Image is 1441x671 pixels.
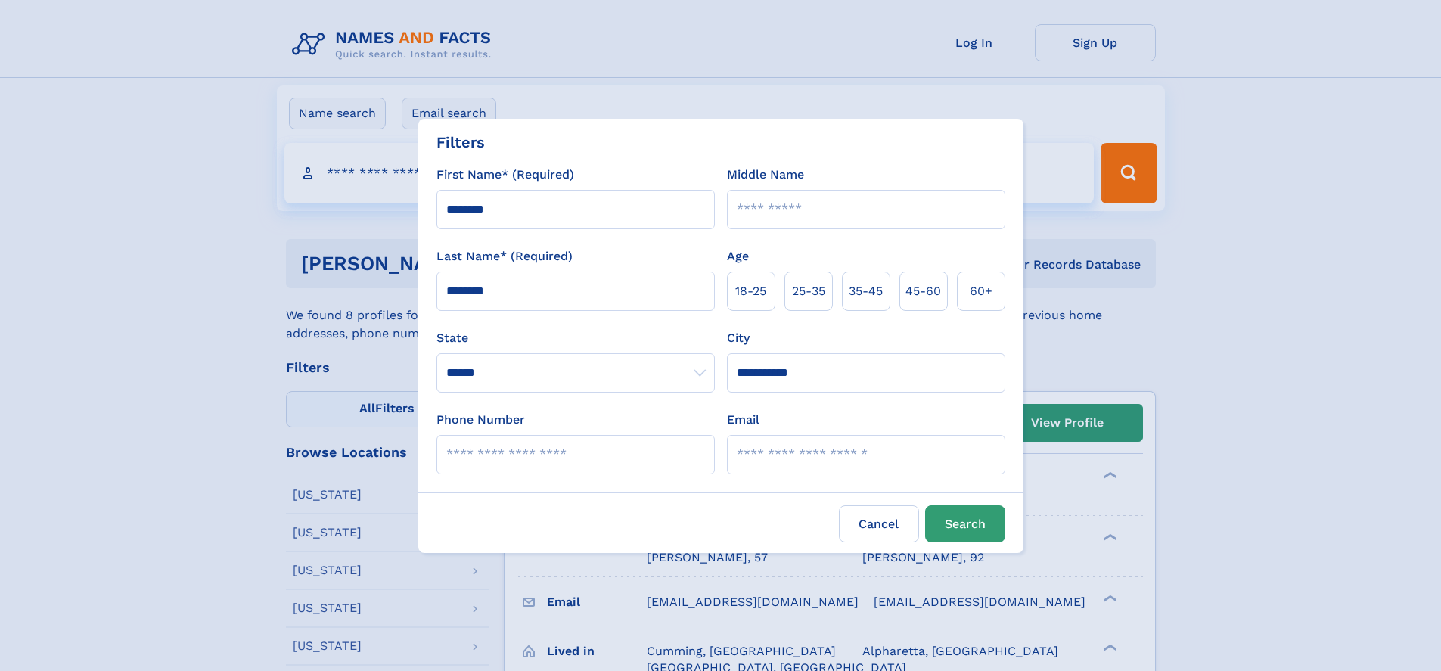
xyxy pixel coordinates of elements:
label: Last Name* (Required) [436,247,573,266]
span: 18‑25 [735,282,766,300]
button: Search [925,505,1005,542]
span: 45‑60 [905,282,941,300]
label: First Name* (Required) [436,166,574,184]
label: Middle Name [727,166,804,184]
label: Age [727,247,749,266]
label: Cancel [839,505,919,542]
label: City [727,329,750,347]
label: State [436,329,715,347]
span: 35‑45 [849,282,883,300]
div: Filters [436,131,485,154]
label: Phone Number [436,411,525,429]
span: 25‑35 [792,282,825,300]
span: 60+ [970,282,992,300]
label: Email [727,411,759,429]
